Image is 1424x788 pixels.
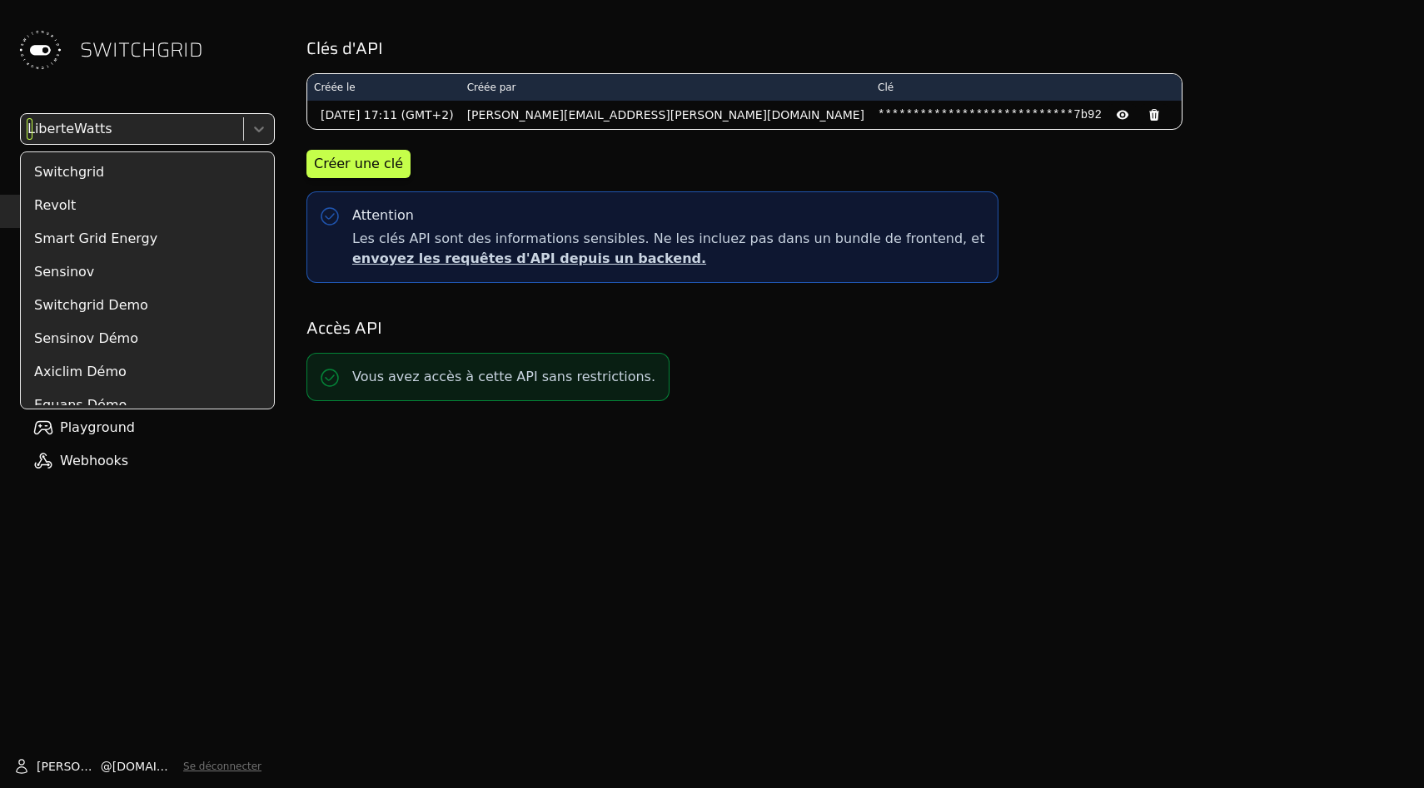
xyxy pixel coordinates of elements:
[24,255,271,289] div: Sensinov
[306,316,1401,339] h2: Accès API
[307,101,461,129] td: [DATE] 17:11 (GMT+2)
[24,289,271,322] div: Switchgrid Demo
[352,206,414,225] div: Attention
[461,74,871,101] th: Créée par
[306,37,1401,60] h2: Clés d'API
[352,249,984,269] p: envoyez les requêtes d'API depuis un backend.
[352,367,655,387] p: Vous avez accès à cette API sans restrictions.
[80,37,203,63] span: SWITCHGRID
[37,758,101,775] span: [PERSON_NAME]
[352,229,984,269] span: Les clés API sont des informations sensibles. Ne les incluez pas dans un bundle de frontend, et
[24,222,271,255] div: Smart Grid Energy
[461,101,871,129] td: [PERSON_NAME][EMAIL_ADDRESS][PERSON_NAME][DOMAIN_NAME]
[24,156,271,189] div: Switchgrid
[306,150,411,178] button: Créer une clé
[314,154,403,174] div: Créer une clé
[101,758,112,775] span: @
[13,23,67,77] img: Switchgrid Logo
[24,322,271,355] div: Sensinov Démo
[24,389,271,422] div: Equans Démo
[183,760,261,773] button: Se déconnecter
[871,74,1182,101] th: Clé
[24,355,271,389] div: Axiclim Démo
[24,189,271,222] div: Revolt
[307,74,461,101] th: Créée le
[112,758,177,775] span: [DOMAIN_NAME]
